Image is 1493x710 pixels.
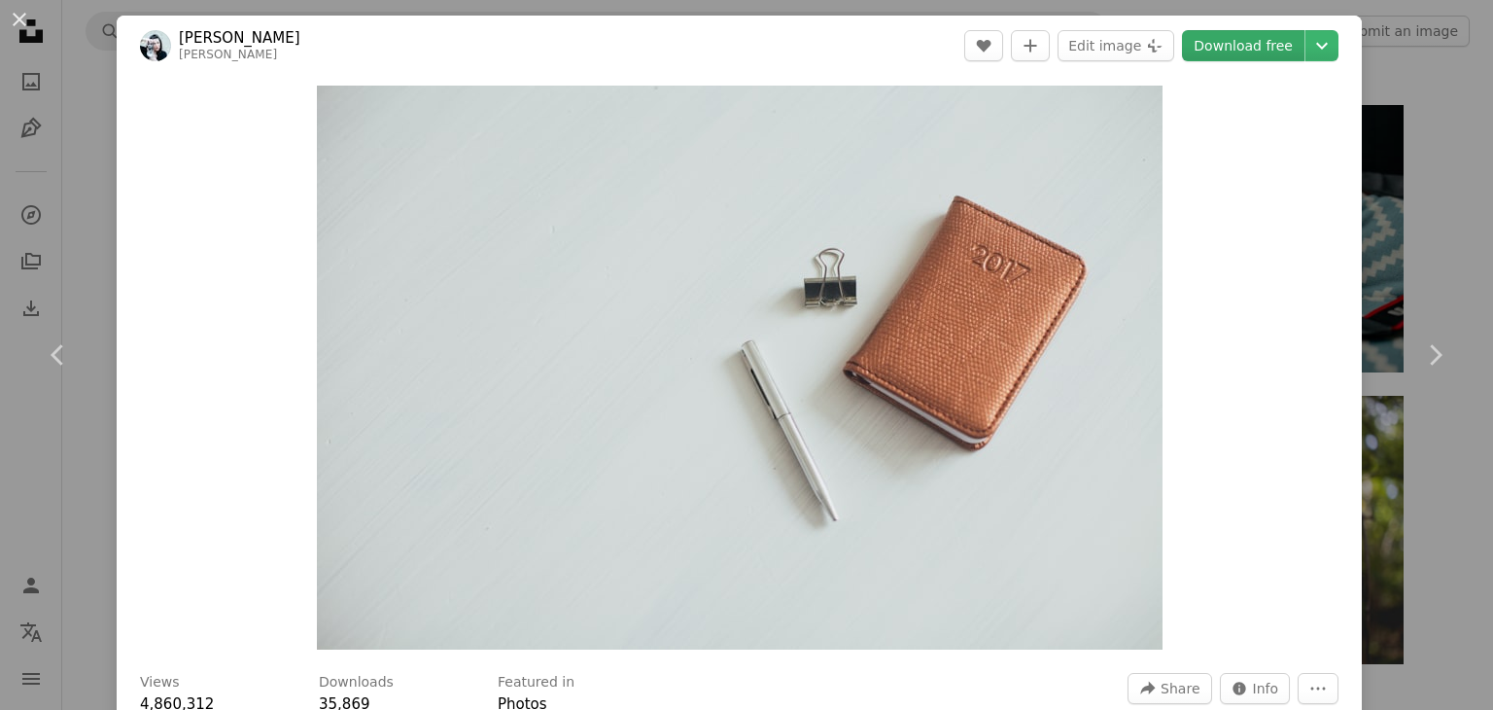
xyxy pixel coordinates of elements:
button: Edit image [1058,30,1174,61]
a: [PERSON_NAME] [179,28,300,48]
button: More Actions [1298,673,1338,704]
a: Next [1376,262,1493,448]
button: Share this image [1128,673,1211,704]
button: Add to Collection [1011,30,1050,61]
h3: Downloads [319,673,394,692]
span: Share [1161,674,1199,703]
button: Choose download size [1305,30,1338,61]
a: [PERSON_NAME] [179,48,277,61]
span: Info [1253,674,1279,703]
a: Download free [1182,30,1304,61]
button: Stats about this image [1220,673,1291,704]
img: brown leather bifold wallet [317,86,1163,650]
img: Go to Kelly Jean's profile [140,30,171,61]
button: Zoom in on this image [317,86,1163,650]
h3: Views [140,673,180,692]
h3: Featured in [498,673,574,692]
button: Like [964,30,1003,61]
